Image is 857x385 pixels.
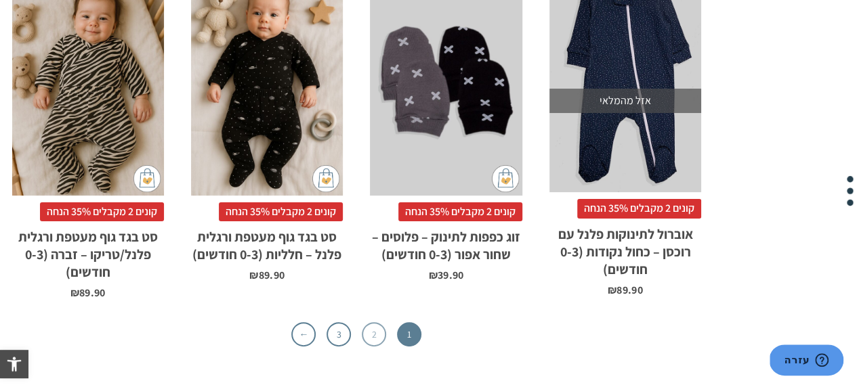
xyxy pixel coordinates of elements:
img: cat-mini-atc.png [492,165,519,192]
span: קונים 2 מקבלים 35% הנחה [219,202,343,221]
div: אזל מהמלאי [549,89,701,112]
iframe: פותח יישומון שאפשר לשוחח בו בצ'אט עם אחד הנציגים שלנו [770,344,843,378]
a: עמוד 2 [362,322,386,346]
a: עמוד 3 [327,322,351,346]
h2: סט בגד גוף מעטפת ורגלית פלנל – חלליות (0-3 חודשים) [191,221,343,263]
nav: עימוד מוצר [12,322,701,346]
h2: זוג כפפות לתינוק – פלוסים – שחור אפור (0-3 חודשים) [370,221,522,263]
img: cat-mini-atc.png [312,165,339,192]
span: קונים 2 מקבלים 35% הנחה [577,199,701,218]
bdi: 89.90 [70,286,106,300]
span: ₪ [608,283,616,297]
span: עמוד 1 [397,322,421,346]
h2: אוברול לתינוקות פלנל עם רוכסן – כחול נקודות (0-3 חודשים) [549,219,701,278]
img: cat-mini-atc.png [133,165,161,192]
a: ← [291,322,316,346]
span: ₪ [70,286,79,300]
h2: סט בגד גוף מעטפת ורגלית פלנל/טריקו – זברה (0-3 חודשים) [12,221,164,281]
bdi: 39.90 [428,268,463,282]
span: קונים 2 מקבלים 35% הנחה [398,202,522,221]
bdi: 89.90 [249,268,285,282]
span: קונים 2 מקבלים 35% הנחה [40,202,164,221]
span: ₪ [428,268,437,282]
span: ₪ [249,268,258,282]
bdi: 89.90 [608,283,643,297]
